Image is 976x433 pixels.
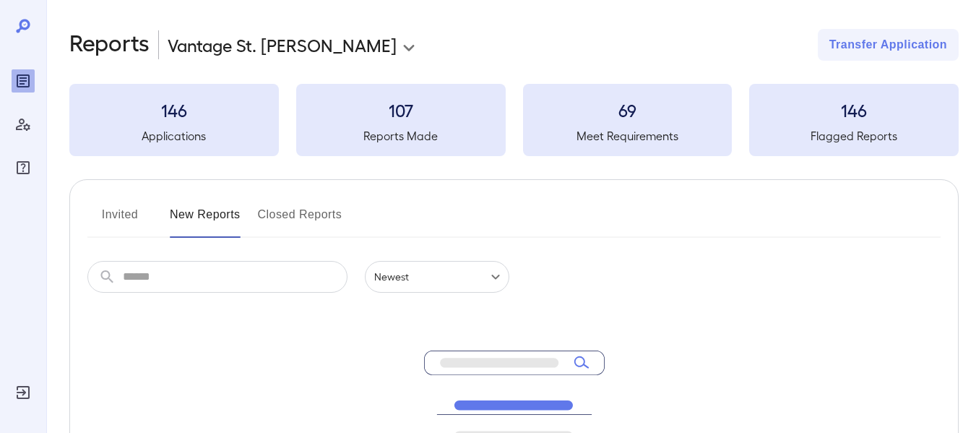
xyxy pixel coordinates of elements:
button: Transfer Application [818,29,959,61]
h3: 107 [296,98,506,121]
div: Manage Users [12,113,35,136]
h5: Applications [69,127,279,145]
summary: 146Applications107Reports Made69Meet Requirements146Flagged Reports [69,84,959,156]
div: Log Out [12,381,35,404]
div: Newest [365,261,509,293]
h3: 69 [523,98,733,121]
h5: Flagged Reports [749,127,959,145]
button: Closed Reports [258,203,342,238]
div: FAQ [12,156,35,179]
button: Invited [87,203,152,238]
h5: Reports Made [296,127,506,145]
h3: 146 [749,98,959,121]
h5: Meet Requirements [523,127,733,145]
h2: Reports [69,29,150,61]
h3: 146 [69,98,279,121]
button: New Reports [170,203,241,238]
div: Reports [12,69,35,93]
p: Vantage St. [PERSON_NAME] [168,33,397,56]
